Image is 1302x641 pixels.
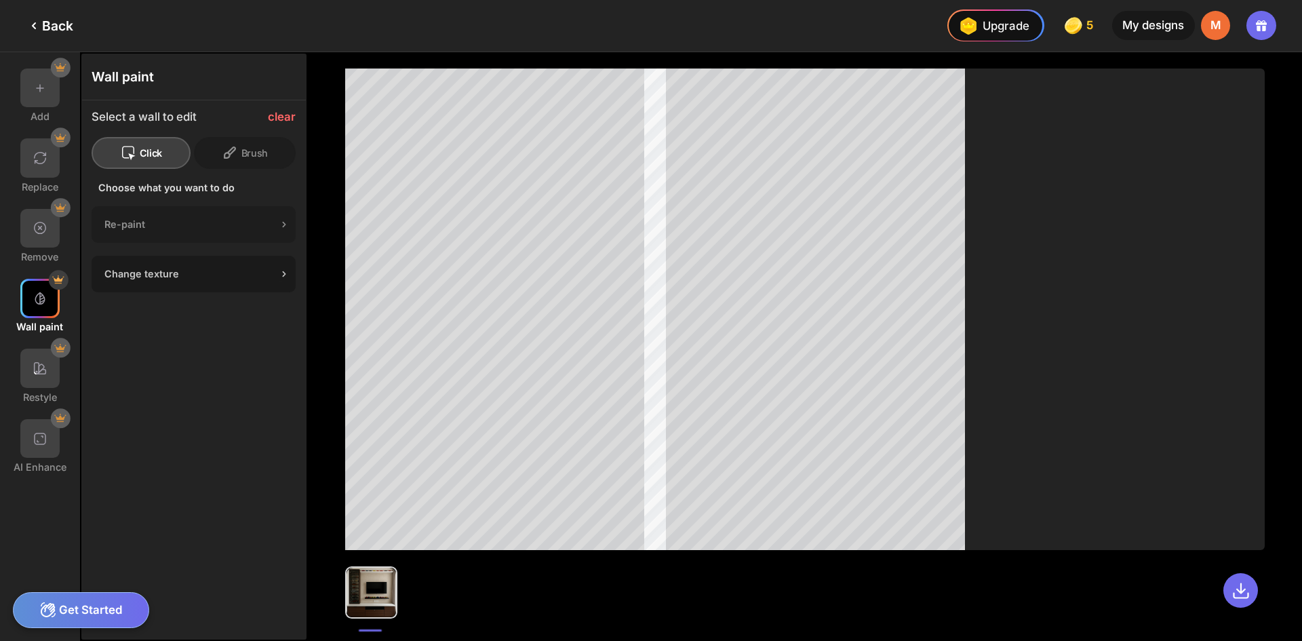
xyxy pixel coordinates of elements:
div: Replace [22,181,58,193]
div: Re-paint [104,218,277,230]
div: Click [92,137,191,169]
div: Brush [194,137,296,169]
div: My designs [1112,11,1195,40]
div: Choose what you want to do [92,182,296,193]
img: upgrade-nav-btn-icon.gif [955,13,981,39]
div: M [1201,11,1230,40]
div: Wall paint [16,321,63,332]
div: Select a wall to edit [92,110,197,123]
div: Back [26,18,73,34]
span: 5 [1086,19,1096,32]
div: Get Started [13,592,149,628]
div: AI Enhance [14,461,66,473]
div: clear [268,111,296,123]
div: Add [31,111,50,122]
div: Change texture [104,268,277,279]
div: Remove [21,251,58,263]
div: Restyle [23,391,57,403]
div: Wall paint [82,54,306,100]
div: Upgrade [955,13,1029,39]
